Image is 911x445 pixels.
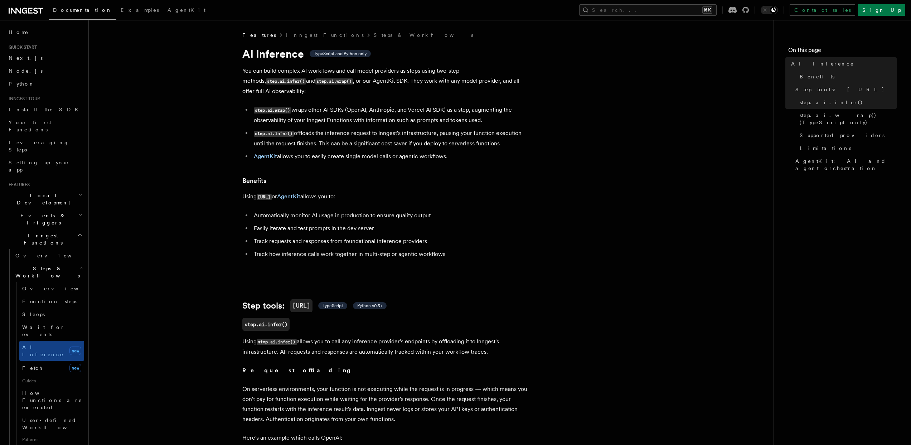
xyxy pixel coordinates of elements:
a: Function steps [19,295,84,308]
span: Benefits [800,73,834,80]
li: Track how inference calls work together in multi-step or agentic workflows [252,249,529,259]
code: step.ai.wrap() [254,107,291,113]
a: Step tools:[URL] TypeScript Python v0.5+ [242,299,387,312]
span: Events & Triggers [6,212,78,226]
span: Fetch [22,365,43,371]
a: AI Inference [788,57,897,70]
span: AI Inference [791,60,854,67]
a: AgentKit [254,153,277,160]
code: [URL] [257,194,272,200]
a: step.ai.infer() [242,318,290,331]
span: Setting up your app [9,160,70,173]
p: Using allows you to call any inference provider's endpoints by offloading it to Inngest's infrast... [242,337,529,357]
a: step.ai.wrap() (TypeScript only) [797,109,897,129]
span: Next.js [9,55,43,61]
span: Documentation [53,7,112,13]
span: Function steps [22,299,77,304]
span: Steps & Workflows [13,265,80,279]
a: User-defined Workflows [19,414,84,434]
a: Next.js [6,52,84,64]
a: Overview [19,282,84,295]
li: allows you to easily create single model calls or agentic workflows. [252,151,529,161]
kbd: ⌘K [702,6,712,14]
span: new [69,364,81,372]
span: TypeScript and Python only [314,51,367,57]
span: Your first Functions [9,120,51,132]
code: step.ai.infer() [254,131,294,137]
a: Inngest Functions [286,32,364,39]
span: new [69,347,81,355]
a: Contact sales [790,4,855,16]
button: Inngest Functions [6,229,84,249]
code: step.ai.wrap() [315,78,353,84]
a: Leveraging Steps [6,136,84,156]
span: step.ai.wrap() (TypeScript only) [800,112,897,126]
span: Supported providers [800,132,885,139]
code: step.ai.infer() [266,78,306,84]
span: Features [6,182,30,188]
p: You can build complex AI workflows and call model providers as steps using two-step methods, and ... [242,66,529,96]
li: Easily iterate and test prompts in the dev server [252,223,529,233]
span: Overview [15,253,89,258]
code: step.ai.infer() [257,339,297,345]
strong: Request offloading [242,367,356,374]
span: Limitations [800,145,851,152]
a: Step tools: [URL] [793,83,897,96]
a: AgentKit: AI and agent orchestration [793,155,897,175]
a: Python [6,77,84,90]
a: step.ai.infer() [797,96,897,109]
li: Track requests and responses from foundational inference providers [252,236,529,246]
a: AgentKit [277,193,300,200]
a: Wait for events [19,321,84,341]
a: Overview [13,249,84,262]
span: Features [242,32,276,39]
span: Sleeps [22,311,45,317]
span: Quick start [6,44,37,50]
li: offloads the inference request to Inngest's infrastructure, pausing your function execution until... [252,128,529,149]
a: Your first Functions [6,116,84,136]
a: Steps & Workflows [374,32,473,39]
button: Events & Triggers [6,209,84,229]
a: Setting up your app [6,156,84,176]
span: AgentKit: AI and agent orchestration [795,158,897,172]
span: Step tools: [URL] [795,86,885,93]
a: Node.js [6,64,84,77]
button: Local Development [6,189,84,209]
span: Guides [19,375,84,387]
span: Python [9,81,35,87]
h4: On this page [788,46,897,57]
a: Examples [116,2,163,19]
span: step.ai.infer() [800,99,863,106]
a: Sign Up [858,4,905,16]
button: Steps & Workflows [13,262,84,282]
span: AgentKit [168,7,205,13]
span: Examples [121,7,159,13]
a: Limitations [797,142,897,155]
button: Toggle dark mode [761,6,778,14]
li: wraps other AI SDKs (OpenAI, Anthropic, and Vercel AI SDK) as a step, augmenting the observabilit... [252,105,529,125]
span: Inngest Functions [6,232,77,246]
a: AgentKit [163,2,210,19]
h1: AI Inference [242,47,529,60]
span: How Functions are executed [22,390,82,410]
span: Home [9,29,29,36]
a: AI Inferencenew [19,341,84,361]
a: Documentation [49,2,116,20]
span: User-defined Workflows [22,417,87,430]
span: Local Development [6,192,78,206]
a: Install the SDK [6,103,84,116]
li: Automatically monitor AI usage in production to ensure quality output [252,211,529,221]
span: TypeScript [323,303,343,309]
a: Fetchnew [19,361,84,375]
span: Python v0.5+ [357,303,382,309]
p: Using or allows you to: [242,192,529,202]
p: Here's an example which calls OpenAI: [242,433,529,443]
span: AI Inference [22,344,64,357]
a: Sleeps [19,308,84,321]
span: Leveraging Steps [9,140,69,153]
span: Wait for events [22,324,65,337]
span: Inngest tour [6,96,40,102]
button: Search...⌘K [579,4,717,16]
a: Benefits [797,70,897,83]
